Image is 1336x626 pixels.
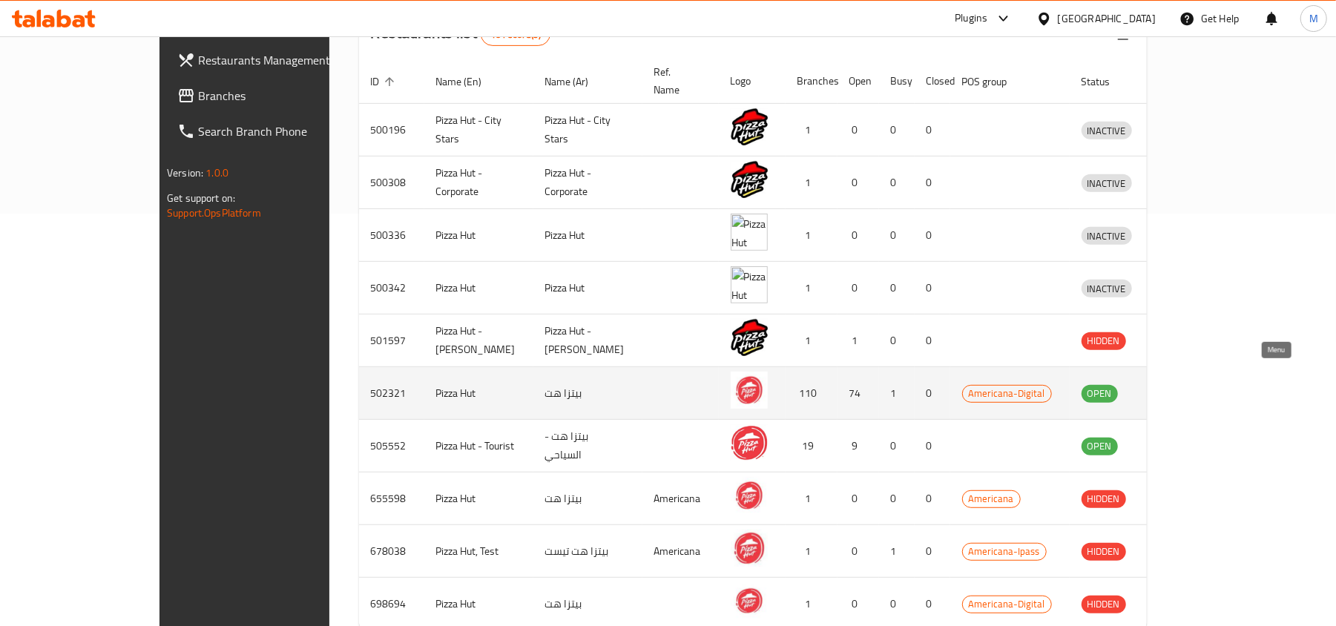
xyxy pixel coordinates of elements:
[731,214,768,251] img: Pizza Hut
[838,104,879,156] td: 0
[1082,175,1132,192] span: INACTIVE
[731,582,768,619] img: Pizza Hut
[963,385,1051,402] span: Americana-Digital
[424,525,533,578] td: Pizza Hut, Test
[198,122,371,140] span: Search Branch Phone
[786,104,838,156] td: 1
[786,262,838,314] td: 1
[915,59,950,104] th: Closed
[165,113,383,149] a: Search Branch Phone
[167,163,203,182] span: Version:
[424,314,533,367] td: Pizza Hut - [PERSON_NAME]
[1082,332,1126,349] span: HIDDEN
[963,543,1046,560] span: Americana-Ipass
[424,104,533,156] td: Pizza Hut - City Stars
[838,420,879,472] td: 9
[359,472,424,525] td: 655598
[359,104,424,156] td: 500196
[533,420,642,472] td: بيتزا هت - السياحي
[533,209,642,262] td: Pizza Hut
[1082,490,1126,508] div: HIDDEN
[915,104,950,156] td: 0
[731,477,768,514] img: Pizza Hut
[1082,122,1132,139] span: INACTIVE
[1082,438,1118,455] span: OPEN
[731,161,768,198] img: Pizza Hut - Corporate
[731,424,768,461] img: Pizza Hut - Tourist
[533,104,642,156] td: Pizza Hut - City Stars
[955,10,987,27] div: Plugins
[731,319,768,356] img: Pizza Hut - Maadi Carrefour
[1082,385,1118,403] div: OPEN
[424,262,533,314] td: Pizza Hut
[915,314,950,367] td: 0
[424,472,533,525] td: Pizza Hut
[838,314,879,367] td: 1
[424,367,533,420] td: Pizza Hut
[838,209,879,262] td: 0
[719,59,786,104] th: Logo
[533,156,642,209] td: Pizza Hut - Corporate
[359,262,424,314] td: 500342
[838,156,879,209] td: 0
[1082,73,1130,90] span: Status
[1082,332,1126,350] div: HIDDEN
[786,209,838,262] td: 1
[642,525,719,578] td: Americana
[533,472,642,525] td: بيتزا هت
[879,420,915,472] td: 0
[786,525,838,578] td: 1
[838,472,879,525] td: 0
[915,367,950,420] td: 0
[359,314,424,367] td: 501597
[879,59,915,104] th: Busy
[359,525,424,578] td: 678038
[1082,490,1126,507] span: HIDDEN
[1058,10,1156,27] div: [GEOGRAPHIC_DATA]
[786,156,838,209] td: 1
[879,472,915,525] td: 0
[1082,543,1126,560] span: HIDDEN
[786,367,838,420] td: 110
[879,525,915,578] td: 1
[359,209,424,262] td: 500336
[371,73,399,90] span: ID
[879,314,915,367] td: 0
[167,203,261,223] a: Support.OpsPlatform
[533,367,642,420] td: بيتزا هت
[436,73,501,90] span: Name (En)
[838,262,879,314] td: 0
[1082,227,1132,245] div: INACTIVE
[731,108,768,145] img: Pizza Hut - City Stars
[915,209,950,262] td: 0
[165,78,383,113] a: Branches
[424,209,533,262] td: Pizza Hut
[642,472,719,525] td: Americana
[1082,280,1132,297] span: INACTIVE
[915,472,950,525] td: 0
[1082,174,1132,192] div: INACTIVE
[424,420,533,472] td: Pizza Hut - Tourist
[915,525,950,578] td: 0
[533,314,642,367] td: Pizza Hut - [PERSON_NAME]
[731,530,768,567] img: Pizza Hut, Test
[786,420,838,472] td: 19
[371,22,550,46] h2: Restaurants list
[533,525,642,578] td: بيتزا هت تيست
[838,59,879,104] th: Open
[205,163,228,182] span: 1.0.0
[915,262,950,314] td: 0
[1082,596,1126,613] span: HIDDEN
[731,266,768,303] img: Pizza Hut
[838,525,879,578] td: 0
[879,209,915,262] td: 0
[198,51,371,69] span: Restaurants Management
[654,63,701,99] span: Ref. Name
[879,367,915,420] td: 1
[915,420,950,472] td: 0
[359,367,424,420] td: 502321
[879,156,915,209] td: 0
